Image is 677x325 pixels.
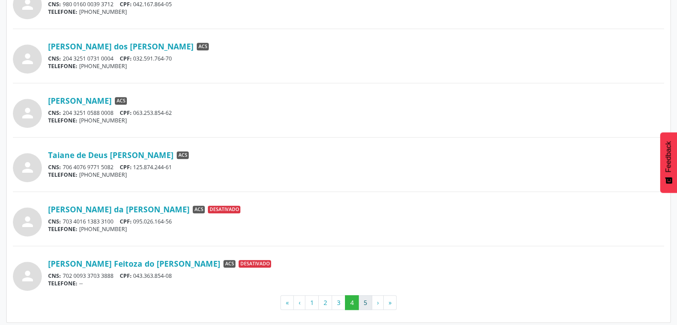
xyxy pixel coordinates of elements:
i: person [20,268,36,284]
span: CNS: [48,0,61,8]
div: -- [48,280,664,287]
span: CPF: [120,272,132,280]
span: TELEFONE: [48,225,77,233]
button: Go to page 4 [345,295,359,310]
a: Taiane de Deus [PERSON_NAME] [48,150,174,160]
span: CPF: [120,0,132,8]
ul: Pagination [13,295,664,310]
i: person [20,51,36,67]
span: CNS: [48,109,61,117]
div: [PHONE_NUMBER] [48,225,664,233]
div: 204 3251 0731 0004 032.591.764-70 [48,55,664,62]
button: Go to page 3 [332,295,345,310]
button: Go to page 5 [358,295,372,310]
span: CPF: [120,55,132,62]
a: [PERSON_NAME] dos [PERSON_NAME] [48,41,194,51]
button: Go to last page [383,295,397,310]
span: CNS: [48,218,61,225]
span: CNS: [48,55,61,62]
div: [PHONE_NUMBER] [48,117,664,124]
span: Desativado [239,260,271,268]
div: 706 4076 9771 5082 125.874.244-61 [48,163,664,171]
a: [PERSON_NAME] da [PERSON_NAME] [48,204,190,214]
span: TELEFONE: [48,171,77,179]
span: ACS [197,43,209,51]
span: CNS: [48,272,61,280]
button: Go to page 1 [305,295,319,310]
div: [PHONE_NUMBER] [48,171,664,179]
div: [PHONE_NUMBER] [48,8,664,16]
button: Feedback - Mostrar pesquisa [660,132,677,193]
button: Go to previous page [293,295,305,310]
span: Feedback [665,141,673,172]
span: TELEFONE: [48,62,77,70]
span: CPF: [120,218,132,225]
button: Go to next page [372,295,384,310]
i: person [20,214,36,230]
i: person [20,105,36,121]
button: Go to first page [280,295,294,310]
span: TELEFONE: [48,8,77,16]
a: [PERSON_NAME] Feitoza do [PERSON_NAME] [48,259,220,268]
span: TELEFONE: [48,280,77,287]
span: ACS [115,97,127,105]
span: ACS [193,206,205,214]
span: CPF: [120,109,132,117]
span: Desativado [208,206,240,214]
div: 702 0093 3703 3888 043.363.854-08 [48,272,664,280]
span: CPF: [120,163,132,171]
div: 980 0160 0039 3712 042.167.864-05 [48,0,664,8]
div: [PHONE_NUMBER] [48,62,664,70]
span: TELEFONE: [48,117,77,124]
span: CNS: [48,163,61,171]
i: person [20,159,36,175]
div: 703 4016 1383 3100 095.026.164-56 [48,218,664,225]
span: ACS [223,260,235,268]
a: [PERSON_NAME] [48,96,112,106]
button: Go to page 2 [318,295,332,310]
span: ACS [177,151,189,159]
div: 204 3251 0588 0008 063.253.854-62 [48,109,664,117]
